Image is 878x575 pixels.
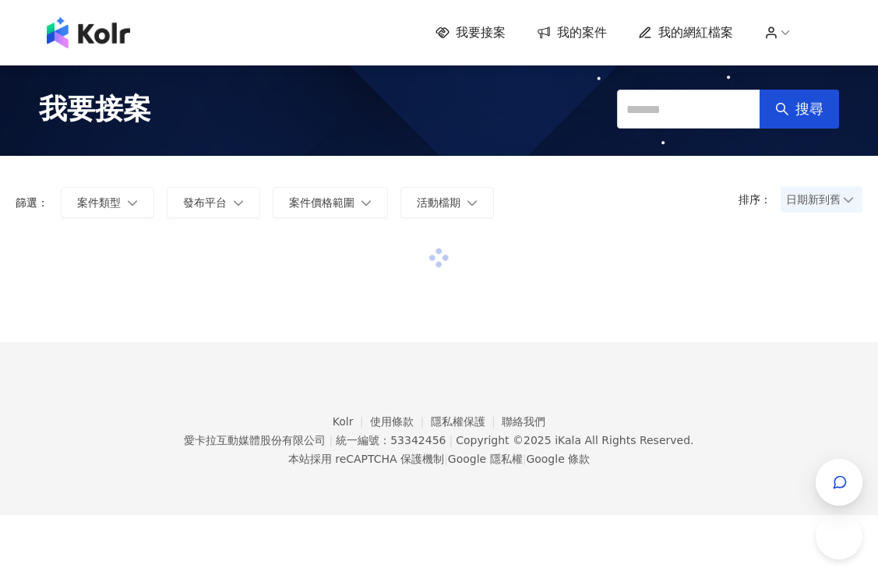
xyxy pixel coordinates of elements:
[183,196,227,209] span: 發布平台
[329,434,333,446] span: |
[537,24,607,41] a: 我的案件
[184,434,326,446] div: 愛卡拉互動媒體股份有限公司
[77,196,121,209] span: 案件類型
[555,434,581,446] a: iKala
[557,24,607,41] span: 我的案件
[289,196,354,209] span: 案件價格範圍
[431,415,502,428] a: 隱私權保護
[448,453,523,465] a: Google 隱私權
[786,188,857,211] span: 日期新到舊
[795,101,823,118] span: 搜尋
[47,17,130,48] img: logo
[370,415,431,428] a: 使用條款
[456,434,693,446] div: Copyright © 2025 All Rights Reserved.
[39,90,151,129] span: 我要接案
[435,24,506,41] a: 我要接案
[273,187,388,218] button: 案件價格範圍
[816,513,862,559] iframe: Help Scout Beacon - Open
[417,196,460,209] span: 活動檔期
[526,453,590,465] a: Google 條款
[400,187,494,218] button: 活動檔期
[444,453,448,465] span: |
[167,187,260,218] button: 發布平台
[336,434,446,446] div: 統一編號：53342456
[775,102,789,116] span: search
[61,187,154,218] button: 案件類型
[760,90,839,129] button: 搜尋
[502,415,545,428] a: 聯絡我們
[288,450,590,468] span: 本站採用 reCAPTCHA 保護機制
[449,434,453,446] span: |
[739,193,781,206] p: 排序：
[16,196,48,209] p: 篩選：
[638,24,733,41] a: 我的網紅檔案
[658,24,733,41] span: 我的網紅檔案
[456,24,506,41] span: 我要接案
[523,453,527,465] span: |
[333,415,370,428] a: Kolr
